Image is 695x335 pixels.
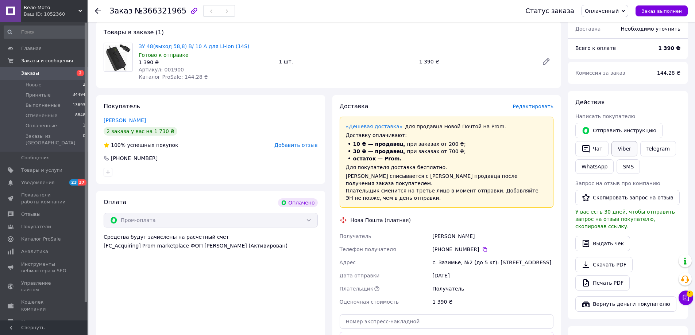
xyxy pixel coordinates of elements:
div: 1 390 ₴ [431,295,555,308]
b: 1 390 ₴ [658,45,680,51]
div: [PERSON_NAME] [431,230,555,243]
a: WhatsApp [575,159,614,174]
button: Чат [575,141,609,156]
div: Средства будут зачислены на расчетный счет [104,233,318,249]
span: Доставка [575,26,601,32]
span: Действия [575,99,605,106]
span: Заказ выполнен [641,8,682,14]
div: [DATE] [431,269,555,282]
span: Товары в заказе (1) [104,29,164,36]
a: Telegram [640,141,676,156]
span: Главная [21,45,42,52]
li: , при заказах от 700 ₴; [346,148,548,155]
span: Доставка [340,103,368,110]
span: Принятые [26,92,51,98]
div: успешных покупок [104,141,178,149]
a: ЗУ 48(выход 58,8) B/ 10 А для Li-Ion (14S) [139,43,250,49]
div: [PERSON_NAME] списывается с [PERSON_NAME] продавца после получения заказа покупателем. Плательщик... [346,172,548,202]
span: Комиссия за заказ [575,70,625,76]
input: Номер экспресс-накладной [340,314,554,329]
li: , при заказах от 200 ₴; [346,140,548,148]
span: Адрес [340,260,356,265]
div: [PHONE_NUMBER] [110,155,158,162]
span: Оценочная стоимость [340,299,399,305]
span: 144.28 ₴ [657,70,680,76]
span: 30 ₴ — продавец [353,148,404,154]
a: Viber [611,141,637,156]
span: Оплата [104,199,126,206]
div: 2 заказа у вас на 1 730 ₴ [104,127,177,136]
span: Уведомления [21,179,54,186]
div: для продавца Новой Почтой на Prom. [346,123,548,130]
span: 1 [687,291,693,297]
span: Каталог ProSale [21,236,61,242]
a: «Дешевая доставка» [346,124,403,129]
span: Кошелек компании [21,299,67,312]
button: Заказ выполнен [636,5,688,16]
span: Запрос на отзыв про компанию [575,180,660,186]
span: Плательщик [340,286,374,292]
span: Покупатель [104,103,140,110]
a: Редактировать [539,54,553,69]
div: Необходимо уточнить [617,21,685,37]
span: Готово к отправке [139,52,189,58]
a: Скачать PDF [575,257,633,272]
button: Отправить инструкцию [575,123,663,138]
span: Дата отправки [340,273,380,278]
span: У вас есть 30 дней, чтобы отправить запрос на отзыв покупателю, скопировав ссылку. [575,209,675,229]
span: Товары и услуги [21,167,62,174]
span: Выполненные [26,102,61,109]
span: Каталог ProSale: 144.28 ₴ [139,74,208,80]
span: Оплаченный [585,8,619,14]
div: [FC_Acquiring] Prom marketplace ФОП [PERSON_NAME] (Активирован) [104,242,318,249]
button: Скопировать запрос на отзыв [575,190,680,205]
span: Редактировать [513,104,553,109]
span: 10 ₴ — продавец [353,141,404,147]
span: Оплаченные [26,122,57,129]
a: [PERSON_NAME] [104,117,146,123]
div: 1 шт. [276,57,416,67]
span: №366321965 [135,7,186,15]
span: Покупатели [21,223,51,230]
span: Показатели работы компании [21,192,67,205]
span: Управление сайтом [21,280,67,293]
span: Вело-Мото [24,4,78,11]
input: Поиск [4,26,86,39]
div: с. Зазимье, №2 (до 5 кг): [STREET_ADDRESS] [431,256,555,269]
div: Для покупателя доставка бесплатно. [346,164,548,171]
span: 2 [83,82,85,88]
span: Артикул: 001900 [139,67,184,73]
span: остаток — Prom. [353,156,402,161]
div: Ваш ID: 1052360 [24,11,88,17]
button: SMS [617,159,640,174]
span: 37 [78,179,86,186]
span: 23 [69,179,78,186]
span: Добавить отзыв [274,142,317,148]
div: 1 390 ₴ [139,59,273,66]
span: Заказ [109,7,132,15]
span: 8848 [75,112,85,119]
div: Вернуться назад [95,7,101,15]
button: Вернуть деньги покупателю [575,296,676,312]
div: Нова Пошта (платная) [349,217,413,224]
span: 100% [111,142,126,148]
div: Оплачено [278,198,317,207]
span: Заказы из [GEOGRAPHIC_DATA] [26,133,83,146]
a: Печать PDF [575,275,630,291]
span: Получатель [340,233,371,239]
span: 1 [83,122,85,129]
button: Выдать чек [575,236,630,251]
img: ЗУ 48(выход 58,8) B/ 10 А для Li-Ion (14S) [105,43,131,71]
div: [PHONE_NUMBER] [432,246,553,253]
span: Отмененные [26,112,57,119]
span: Новые [26,82,42,88]
span: Заказы и сообщения [21,58,73,64]
span: Телефон получателя [340,246,396,252]
div: 1 390 ₴ [416,57,536,67]
span: Инструменты вебмастера и SEO [21,261,67,274]
span: 34494 [73,92,85,98]
div: Доставку оплачивают: [346,132,548,139]
span: Заказы [21,70,39,77]
span: 2 [77,70,84,76]
button: Чат с покупателем1 [679,291,693,305]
